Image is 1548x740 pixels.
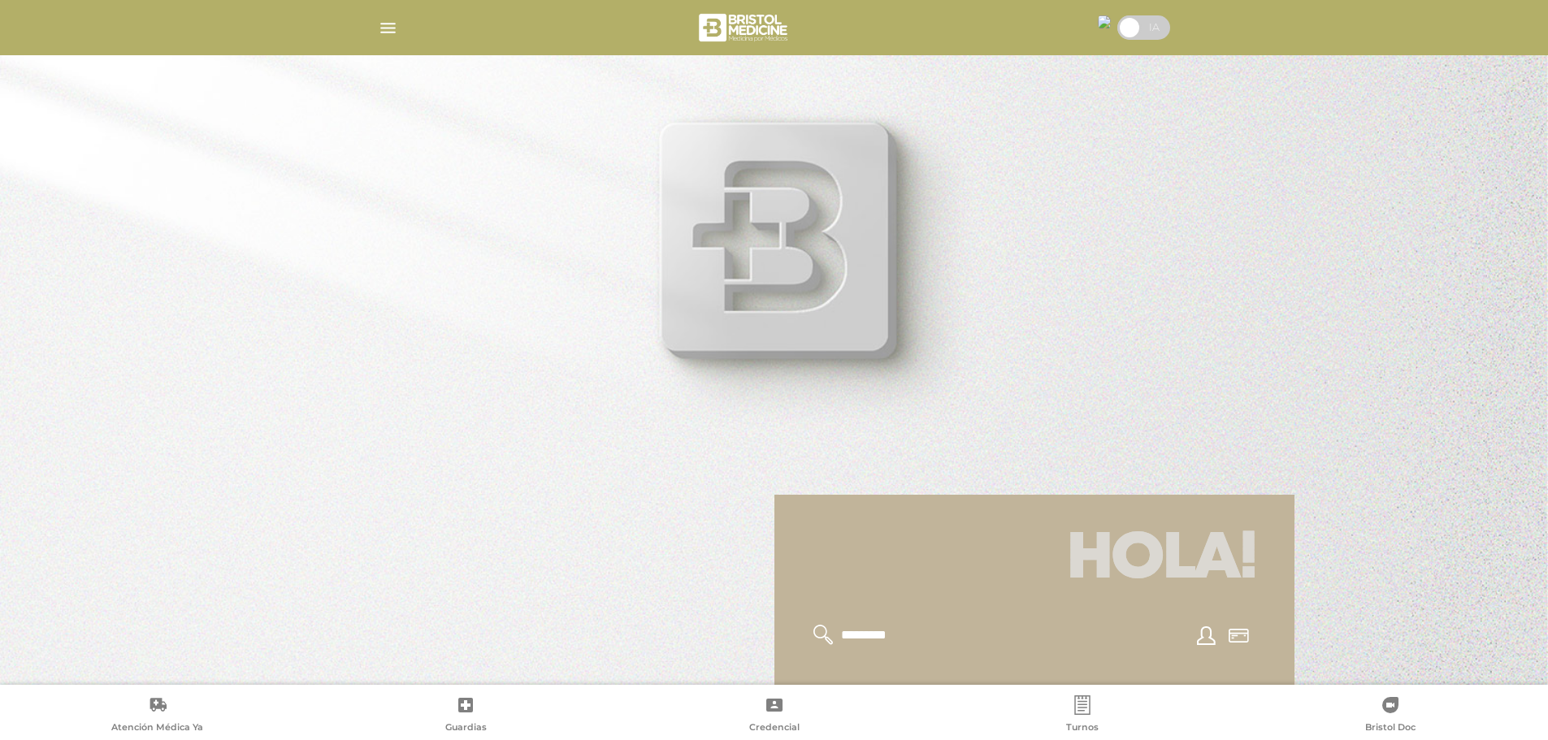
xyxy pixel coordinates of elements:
span: Credencial [749,721,800,736]
a: Atención Médica Ya [3,695,311,737]
span: Guardias [445,721,487,736]
span: Bristol Doc [1365,721,1416,736]
img: 16848 [1098,15,1111,28]
img: Cober_menu-lines-white.svg [378,18,398,38]
h1: Hola! [794,514,1275,605]
a: Credencial [620,695,928,737]
span: Turnos [1066,721,1099,736]
span: Atención Médica Ya [111,721,203,736]
a: Guardias [311,695,619,737]
a: Turnos [928,695,1236,737]
a: Bristol Doc [1237,695,1545,737]
img: bristol-medicine-blanco.png [696,8,793,47]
